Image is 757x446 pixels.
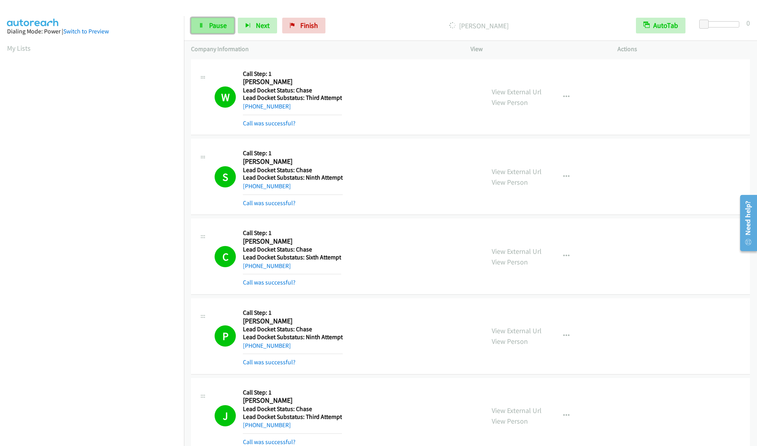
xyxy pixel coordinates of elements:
[492,326,542,335] a: View External Url
[191,18,234,33] a: Pause
[243,229,341,237] h5: Call Step: 1
[243,157,341,166] h2: [PERSON_NAME]
[734,192,757,254] iframe: Resource Center
[7,27,177,36] div: Dialing Mode: Power |
[215,405,236,426] h1: J
[243,438,296,446] a: Call was successful?
[209,21,227,30] span: Pause
[243,199,296,207] a: Call was successful?
[703,21,739,28] div: Delay between calls (in seconds)
[243,103,291,110] a: [PHONE_NUMBER]
[746,18,750,28] div: 0
[492,178,528,187] a: View Person
[243,309,343,317] h5: Call Step: 1
[300,21,318,30] span: Finish
[243,119,296,127] a: Call was successful?
[243,405,342,413] h5: Lead Docket Status: Chase
[470,44,603,54] p: View
[243,325,343,333] h5: Lead Docket Status: Chase
[256,21,270,30] span: Next
[243,317,341,326] h2: [PERSON_NAME]
[243,86,342,94] h5: Lead Docket Status: Chase
[243,333,343,341] h5: Lead Docket Substatus: Ninth Attempt
[7,61,184,434] iframe: Dialpad
[282,18,325,33] a: Finish
[243,413,342,421] h5: Lead Docket Substatus: Third Attempt
[492,87,542,96] a: View External Url
[636,18,685,33] button: AutoTab
[215,325,236,347] h1: P
[243,253,341,261] h5: Lead Docket Substatus: Sixth Attempt
[243,262,291,270] a: [PHONE_NUMBER]
[243,94,342,102] h5: Lead Docket Substatus: Third Attempt
[7,44,31,53] a: My Lists
[243,421,291,429] a: [PHONE_NUMBER]
[243,389,342,396] h5: Call Step: 1
[63,28,109,35] a: Switch to Preview
[243,166,343,174] h5: Lead Docket Status: Chase
[243,358,296,366] a: Call was successful?
[492,257,528,266] a: View Person
[215,166,236,187] h1: S
[243,70,342,78] h5: Call Step: 1
[492,98,528,107] a: View Person
[492,406,542,415] a: View External Url
[243,237,341,246] h2: [PERSON_NAME]
[492,247,542,256] a: View External Url
[243,77,341,86] h2: [PERSON_NAME]
[492,337,528,346] a: View Person
[243,246,341,253] h5: Lead Docket Status: Chase
[243,149,343,157] h5: Call Step: 1
[492,417,528,426] a: View Person
[243,182,291,190] a: [PHONE_NUMBER]
[243,174,343,182] h5: Lead Docket Substatus: Ninth Attempt
[243,342,291,349] a: [PHONE_NUMBER]
[336,20,622,31] p: [PERSON_NAME]
[215,86,236,108] h1: W
[243,396,342,405] h2: [PERSON_NAME]
[492,167,542,176] a: View External Url
[238,18,277,33] button: Next
[617,44,750,54] p: Actions
[215,246,236,267] h1: C
[243,279,296,286] a: Call was successful?
[191,44,456,54] p: Company Information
